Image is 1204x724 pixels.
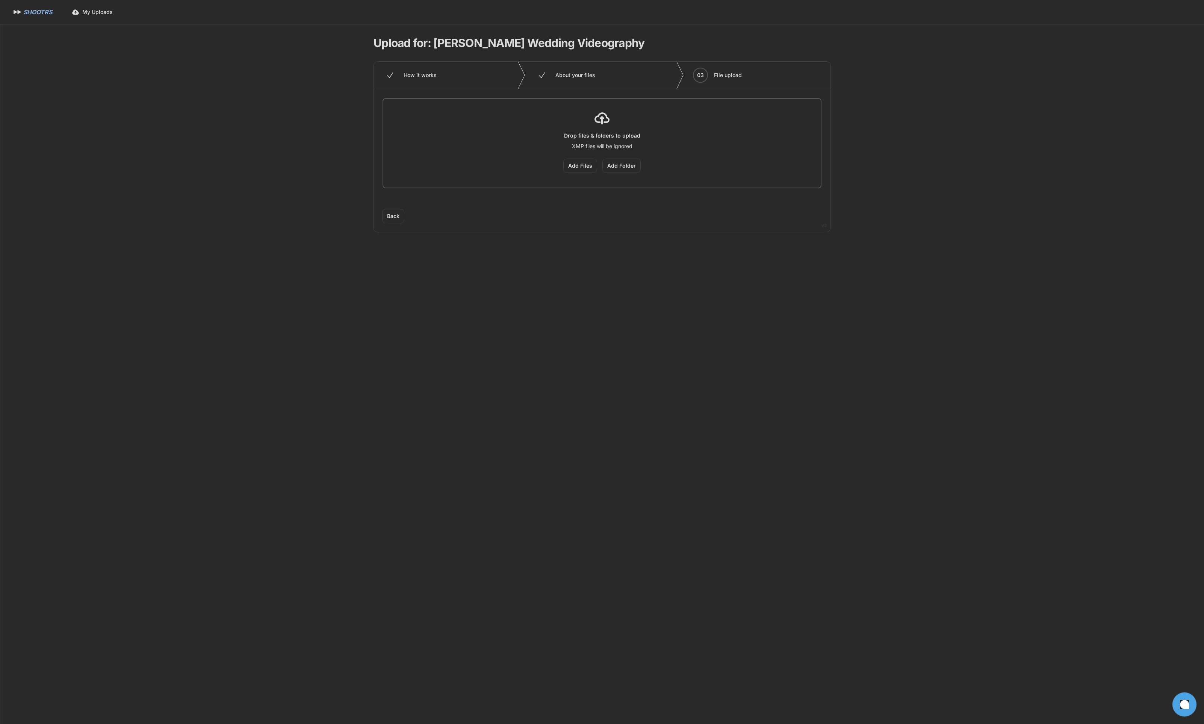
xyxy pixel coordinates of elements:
[23,8,52,17] h1: SHOOTRS
[684,62,751,89] button: 03 File upload
[12,8,23,17] img: SHOOTRS
[564,132,640,139] p: Drop files & folders to upload
[12,8,52,17] a: SHOOTRS SHOOTRS
[603,159,640,173] label: Add Folder
[697,71,704,79] span: 03
[374,62,446,89] button: How it works
[572,142,632,150] p: XMP files will be ignored
[404,71,437,79] span: How it works
[383,209,404,223] button: Back
[67,5,117,19] a: My Uploads
[821,221,827,230] div: v2
[82,8,113,16] span: My Uploads
[387,212,399,220] span: Back
[564,159,597,173] label: Add Files
[714,71,742,79] span: File upload
[1172,692,1196,716] button: Open chat window
[374,36,644,50] h1: Upload for: [PERSON_NAME] Wedding Videography
[525,62,604,89] button: About your files
[555,71,595,79] span: About your files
